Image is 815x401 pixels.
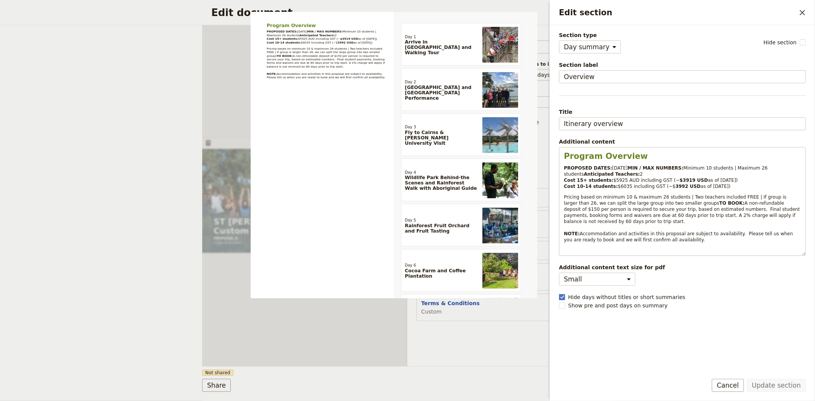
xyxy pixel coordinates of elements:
[470,6,483,19] button: Download pdf
[763,39,797,46] span: Hide section
[564,231,580,236] strong: NOTE:
[441,6,454,19] button: 07 4054 6693
[701,184,731,189] span: as of [DATE])
[559,40,621,53] select: Section type
[613,178,679,183] span: $5925 AUD including GST (~
[9,5,76,18] img: Small World Journeys logo
[564,194,788,206] span: Pricing based on minimum 10 & maximum 26 students | Two teachers included FREE | If group is larg...
[559,7,796,18] h2: Edit section
[568,293,685,301] span: Hide days without titles or short summaries
[315,8,367,18] a: Terms & Conditions
[584,171,640,177] strong: Anticipated Teachers:
[628,165,684,171] strong: MIN / MAX NUMBERS:
[796,6,809,19] button: Close drawer
[28,246,93,255] span: 14 days & 13 nights
[202,370,233,376] span: Not shared
[712,379,744,392] button: Cancel
[150,8,181,18] a: Cover page
[564,178,613,183] strong: Cost 15+ students:
[187,8,212,18] a: Overview
[618,184,676,189] span: $6035 including GST (~$
[559,117,806,130] input: Title
[640,171,643,177] span: 2
[218,8,241,18] a: Itinerary
[719,200,745,206] strong: TO BOOK:
[28,234,462,246] p: PROPOSAL A
[747,379,806,392] button: Update section
[676,184,701,189] strong: 3992 USD
[680,178,708,183] strong: $3919 USD
[559,264,806,271] span: Additional content text size for pdf
[211,7,592,18] h2: Edit document
[529,71,550,79] button: Days to include​Clear input
[559,108,806,116] span: Title
[421,308,480,315] span: Custom
[564,165,612,171] strong: PROPOSED DATES:
[564,184,618,189] strong: Cost 10-14 students:
[564,231,794,243] span: Accommodation and activities in this proposal are subject to availability. Please tell us when yo...
[559,138,806,146] div: Additional content
[202,379,231,392] button: Share
[559,70,806,83] input: Section label
[708,178,738,183] span: as of [DATE])
[559,61,806,69] span: Section label
[28,190,462,233] h1: ST [PERSON_NAME] Custom Trip [DATE]
[568,302,668,309] span: Show pre and post days on summary
[564,152,648,161] strong: Program Overview
[247,8,309,18] a: Inclusions & Exclusions
[455,6,468,19] a: groups@smallworldjourneys.com.au
[612,165,628,171] span: [DATE]
[559,273,635,286] select: Additional content text size for pdf
[559,31,621,39] span: Section type
[421,299,480,307] button: Terms & Conditions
